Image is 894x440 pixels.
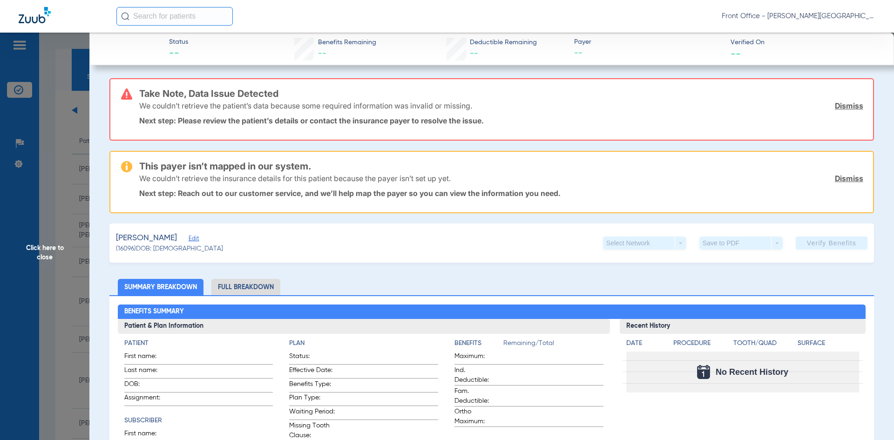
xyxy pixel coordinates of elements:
[798,338,859,348] h4: Surface
[139,116,863,125] p: Next step: Please review the patient’s details or contact the insurance payer to resolve the issue.
[798,338,859,352] app-breakdown-title: Surface
[121,161,132,172] img: warning-icon
[574,37,723,47] span: Payer
[626,338,665,352] app-breakdown-title: Date
[289,407,335,420] span: Waiting Period:
[289,352,335,364] span: Status:
[211,279,280,295] li: Full Breakdown
[733,338,795,348] h4: Tooth/Quad
[847,395,894,440] iframe: Chat Widget
[697,365,710,379] img: Calendar
[121,12,129,20] img: Search Icon
[169,37,188,47] span: Status
[318,49,326,58] span: --
[124,393,170,406] span: Assignment:
[139,162,863,171] h3: This payer isn’t mapped in our system.
[116,232,177,244] span: [PERSON_NAME]
[454,366,500,385] span: Ind. Deductible:
[139,101,472,110] p: We couldn’t retrieve the patient’s data because some required information was invalid or missing.
[454,407,500,426] span: Ortho Maximum:
[626,338,665,348] h4: Date
[731,48,741,58] span: --
[454,386,500,406] span: Fam. Deductible:
[118,319,610,334] h3: Patient & Plan Information
[289,338,438,348] h4: Plan
[139,189,863,198] p: Next step: Reach out to our customer service, and we’ll help map the payer so you can view the in...
[116,244,223,254] span: (16096) DOB: [DEMOGRAPHIC_DATA]
[124,379,170,392] span: DOB:
[118,305,866,319] h2: Benefits Summary
[124,352,170,364] span: First name:
[835,174,863,183] a: Dismiss
[19,7,51,23] img: Zuub Logo
[124,366,170,378] span: Last name:
[116,7,233,26] input: Search for patients
[503,338,603,352] span: Remaining/Total
[716,367,788,377] span: No Recent History
[454,338,503,348] h4: Benefits
[169,47,188,61] span: --
[835,101,863,110] a: Dismiss
[574,47,723,59] span: --
[289,379,335,392] span: Benefits Type:
[470,49,478,58] span: --
[289,366,335,378] span: Effective Date:
[454,338,503,352] app-breakdown-title: Benefits
[318,38,376,47] span: Benefits Remaining
[189,235,197,244] span: Edit
[673,338,730,348] h4: Procedure
[731,38,879,47] span: Verified On
[470,38,537,47] span: Deductible Remaining
[722,12,875,21] span: Front Office - [PERSON_NAME][GEOGRAPHIC_DATA] Dental Care
[124,338,273,348] h4: Patient
[673,338,730,352] app-breakdown-title: Procedure
[139,89,863,98] h3: Take Note, Data Issue Detected
[289,393,335,406] span: Plan Type:
[620,319,866,334] h3: Recent History
[454,352,500,364] span: Maximum:
[121,88,132,100] img: error-icon
[733,338,795,352] app-breakdown-title: Tooth/Quad
[139,174,451,183] p: We couldn’t retrieve the insurance details for this patient because the payer isn’t set up yet.
[124,416,273,426] h4: Subscriber
[118,279,203,295] li: Summary Breakdown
